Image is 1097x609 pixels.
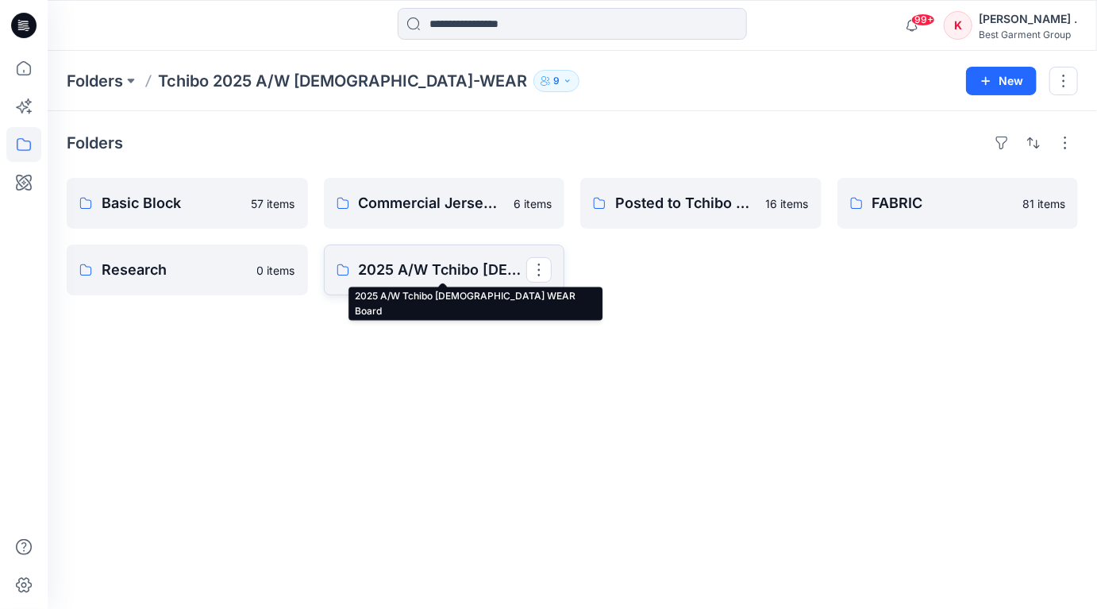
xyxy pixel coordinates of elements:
[67,245,308,295] a: Research0 items
[1022,195,1065,212] p: 81 items
[102,259,248,281] p: Research
[67,70,123,92] a: Folders
[979,29,1077,40] div: Best Garment Group
[966,67,1037,95] button: New
[359,192,505,214] p: Commercial Jersey Blouse Shirt, 180-200 gsm, 95%Viscose/5%Elastane
[324,245,565,295] a: 2025 A/W Tchibo [DEMOGRAPHIC_DATA] WEAR Board
[766,195,809,212] p: 16 items
[67,178,308,229] a: Basic Block57 items
[252,195,295,212] p: 57 items
[324,178,565,229] a: Commercial Jersey Blouse Shirt, 180-200 gsm, 95%Viscose/5%Elastane6 items
[872,192,1014,214] p: FABRIC
[580,178,822,229] a: Posted to Tchibo Stylezone16 items
[837,178,1079,229] a: FABRIC81 items
[102,192,242,214] p: Basic Block
[533,70,579,92] button: 9
[67,133,123,152] h4: Folders
[553,72,560,90] p: 9
[911,13,935,26] span: 99+
[944,11,972,40] div: K
[514,195,552,212] p: 6 items
[359,259,527,281] p: 2025 A/W Tchibo [DEMOGRAPHIC_DATA] WEAR Board
[257,262,295,279] p: 0 items
[615,192,756,214] p: Posted to Tchibo Stylezone
[979,10,1077,29] div: [PERSON_NAME] .
[158,70,527,92] p: Tchibo 2025 A/W [DEMOGRAPHIC_DATA]-WEAR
